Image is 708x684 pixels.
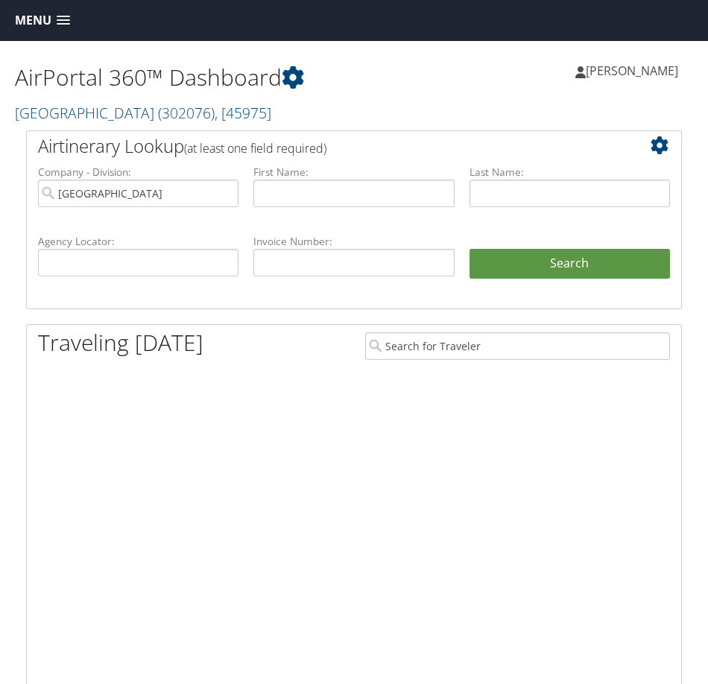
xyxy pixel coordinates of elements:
[38,327,203,358] h1: Traveling [DATE]
[38,234,238,249] label: Agency Locator:
[586,63,678,79] span: [PERSON_NAME]
[253,234,454,249] label: Invoice Number:
[15,13,51,28] span: Menu
[470,249,670,279] button: Search
[38,165,238,180] label: Company - Division:
[365,332,670,360] input: Search for Traveler
[38,133,616,159] h2: Airtinerary Lookup
[470,165,670,180] label: Last Name:
[158,103,215,123] span: ( 302076 )
[253,165,454,180] label: First Name:
[15,103,271,123] a: [GEOGRAPHIC_DATA]
[15,62,354,93] h1: AirPortal 360™ Dashboard
[7,8,78,33] a: Menu
[184,140,326,156] span: (at least one field required)
[575,48,693,93] a: [PERSON_NAME]
[215,103,271,123] span: , [ 45975 ]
